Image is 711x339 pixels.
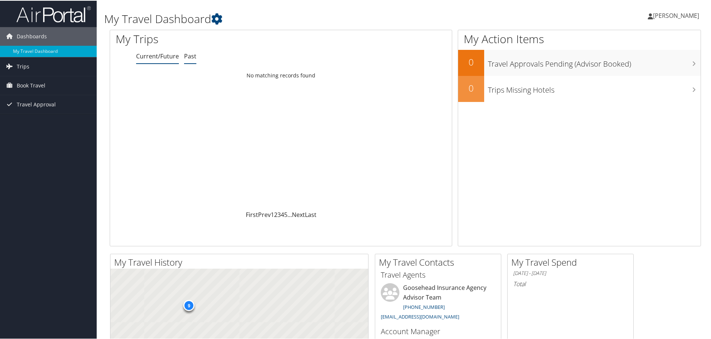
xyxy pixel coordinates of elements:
a: 0Trips Missing Hotels [458,75,701,101]
a: First [246,210,258,218]
h1: My Travel Dashboard [104,10,506,26]
h2: 0 [458,81,484,94]
h2: My Travel Spend [511,255,633,268]
h3: Travel Agents [381,269,495,279]
td: No matching records found [110,68,452,81]
h6: Total [513,279,628,287]
a: 4 [281,210,284,218]
a: Prev [258,210,271,218]
h1: My Action Items [458,31,701,46]
h3: Trips Missing Hotels [488,80,701,95]
h2: 0 [458,55,484,68]
a: Last [305,210,316,218]
div: 9 [183,299,194,310]
h3: Account Manager [381,326,495,336]
a: [PERSON_NAME] [648,4,707,26]
span: Dashboards [17,26,47,45]
span: [PERSON_NAME] [653,11,699,19]
h3: Travel Approvals Pending (Advisor Booked) [488,54,701,68]
a: Next [292,210,305,218]
h2: My Travel History [114,255,368,268]
a: 1 [271,210,274,218]
a: 2 [274,210,277,218]
img: airportal-logo.png [16,5,91,22]
a: 0Travel Approvals Pending (Advisor Booked) [458,49,701,75]
span: Travel Approval [17,95,56,113]
h6: [DATE] - [DATE] [513,269,628,276]
li: Goosehead Insurance Agency Advisor Team [377,282,499,322]
a: Current/Future [136,51,179,60]
span: Trips [17,57,29,75]
a: [EMAIL_ADDRESS][DOMAIN_NAME] [381,313,459,319]
h1: My Trips [116,31,304,46]
a: Past [184,51,196,60]
a: 5 [284,210,287,218]
h2: My Travel Contacts [379,255,501,268]
span: Book Travel [17,76,45,94]
a: [PHONE_NUMBER] [403,303,445,310]
span: … [287,210,292,218]
a: 3 [277,210,281,218]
